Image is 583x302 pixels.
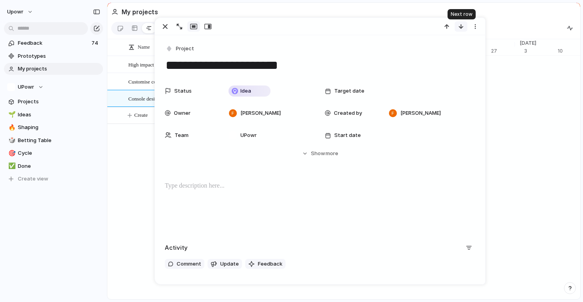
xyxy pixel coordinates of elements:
span: [DATE] [515,39,541,47]
span: Created by [334,109,362,117]
div: 🎯 [8,149,14,158]
a: 🌱Ideas [4,109,103,121]
button: 🎯 [7,149,15,157]
span: Idea [240,87,251,95]
button: upowr [4,6,37,18]
span: updated the [219,284,251,292]
span: Ideas [18,111,100,119]
span: Prototypes [18,52,100,60]
a: ✅Done [4,160,103,172]
button: Feedback [245,259,286,269]
a: My projects [4,63,103,75]
h2: Activity [165,243,188,253]
span: Customise columns [128,77,169,86]
span: Project [176,45,194,53]
span: Create [134,111,148,119]
span: Betting Table [18,137,100,144]
span: UPowr [18,83,34,91]
span: Cycle [18,149,100,157]
button: 🌱 [7,111,15,119]
div: 27 [491,47,515,55]
a: Projects [4,96,103,108]
a: 🎯Cycle [4,147,103,159]
div: 3 [524,47,558,55]
h2: My projects [122,7,158,17]
span: Status [174,87,192,95]
span: Owner [174,109,191,117]
span: upowr [7,8,23,16]
div: 🔥 [8,123,14,132]
a: Prototypes [4,50,103,62]
a: 🎲Betting Table [4,135,103,146]
button: Create view [4,173,103,185]
span: Feedback [258,260,282,268]
div: ✅ [8,161,14,171]
span: Name Console design changes [177,281,463,293]
span: UPowr [240,131,257,139]
div: 🎲 [8,136,14,145]
span: more [326,150,338,158]
span: Show [311,150,325,158]
button: Showmore [165,146,475,161]
button: UPowr [4,81,103,93]
span: Projects [18,98,100,106]
span: Done [18,162,100,170]
button: 🎲 [7,137,15,144]
span: [PERSON_NAME] [240,109,281,117]
span: Start date [334,131,361,139]
span: Target date [334,87,364,95]
span: Team [175,131,189,139]
span: Console design changes [128,94,178,103]
span: Comment [177,260,201,268]
span: 1m [467,281,475,291]
button: ✅ [7,162,15,170]
button: Comment [165,259,204,269]
span: 74 [91,39,100,47]
span: Feedback [18,39,89,47]
span: My projects [18,65,100,73]
button: 🔥 [7,123,15,131]
span: to [268,284,273,292]
span: [PERSON_NAME] [400,109,441,117]
span: Update [220,260,239,268]
a: 🔥Shaping [4,122,103,133]
span: Create view [18,175,48,183]
span: [PERSON_NAME] [177,284,218,292]
button: Update [208,259,242,269]
div: Next row [448,9,476,19]
div: 🌱 [8,110,14,119]
button: Project [164,43,196,55]
button: Create [115,107,318,123]
span: Shaping [18,123,100,131]
a: Feedback74 [4,37,103,49]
